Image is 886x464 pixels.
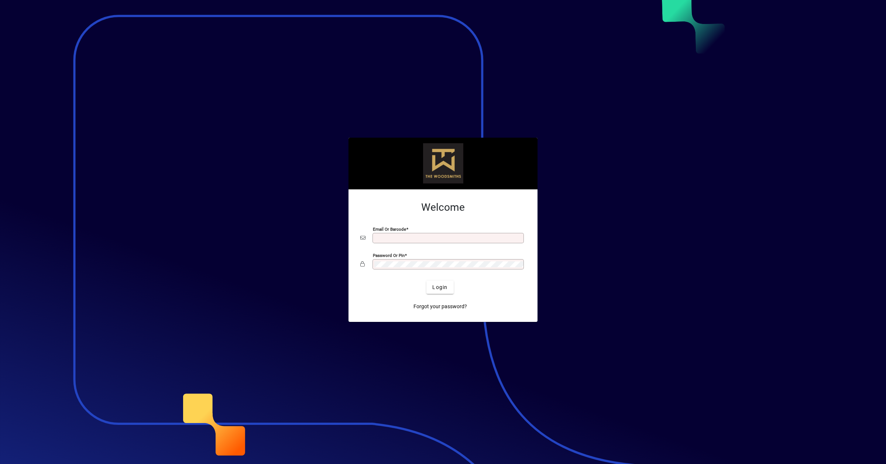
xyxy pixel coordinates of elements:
mat-label: Email or Barcode [373,227,406,232]
button: Login [426,281,453,294]
h2: Welcome [360,201,526,214]
span: Forgot your password? [413,303,467,310]
mat-label: Password or Pin [373,253,405,258]
a: Forgot your password? [411,300,470,313]
span: Login [432,283,447,291]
